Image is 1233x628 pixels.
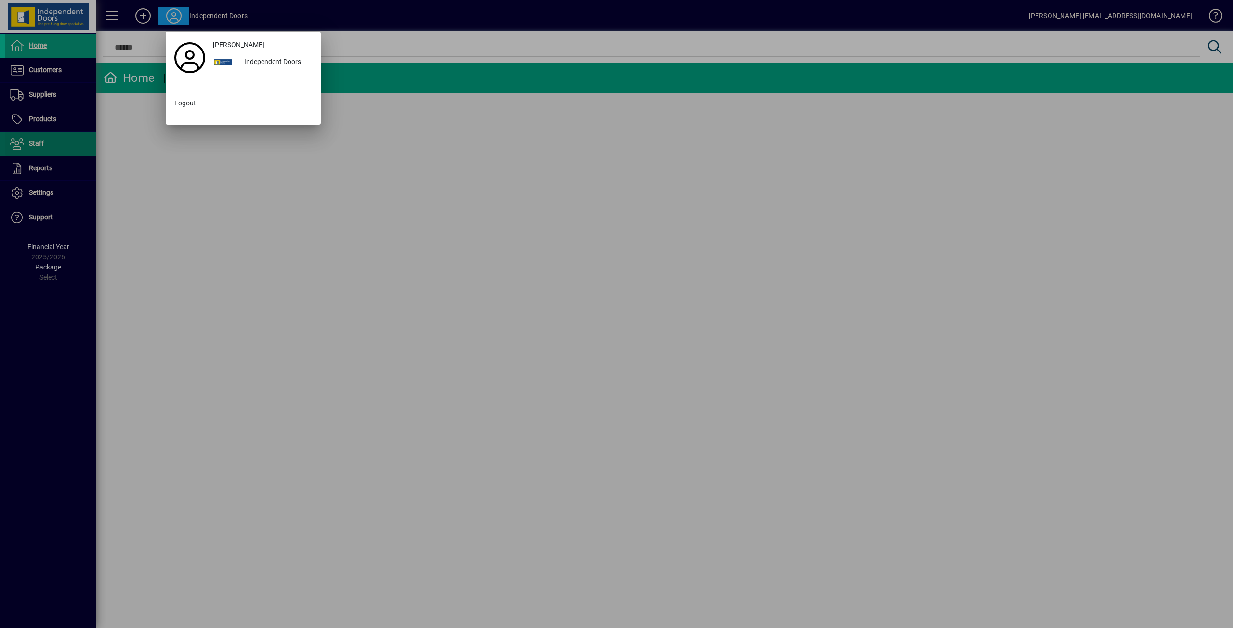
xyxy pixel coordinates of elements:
button: Independent Doors [209,54,316,71]
a: [PERSON_NAME] [209,37,316,54]
span: [PERSON_NAME] [213,40,264,50]
a: Profile [171,49,209,66]
button: Logout [171,95,316,112]
div: Independent Doors [236,54,316,71]
span: Logout [174,98,196,108]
